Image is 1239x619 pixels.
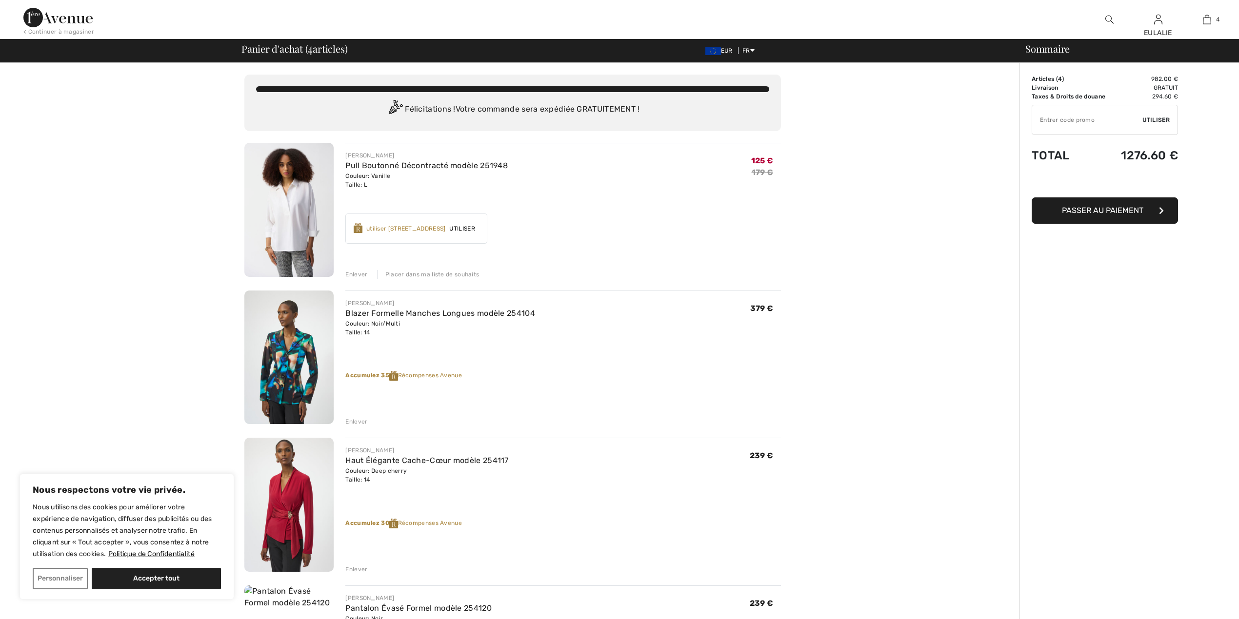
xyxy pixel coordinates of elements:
iframe: Ouvre un widget dans lequel vous pouvez trouver plus d’informations [1177,590,1229,614]
s: 179 € [752,168,774,177]
button: Accepter tout [92,568,221,589]
div: [PERSON_NAME] [345,446,508,455]
div: < Continuer à magasiner [23,27,94,36]
a: Haut Élégante Cache-Cœur modèle 254117 [345,456,508,465]
td: Livraison [1032,83,1114,92]
td: Taxes & Droits de douane [1032,92,1114,101]
span: Utiliser [445,224,479,233]
p: Nous respectons votre vie privée. [33,484,221,496]
span: 4 [1058,76,1062,82]
div: [PERSON_NAME] [345,151,508,160]
p: Nous utilisons des cookies pour améliorer votre expérience de navigation, diffuser des publicités... [33,502,221,560]
input: Code promo [1032,105,1142,135]
a: Blazer Formelle Manches Longues modèle 254104 [345,309,535,318]
img: Mes infos [1154,14,1162,25]
a: Politique de Confidentialité [108,549,195,559]
a: Se connecter [1154,15,1162,24]
div: EULALIE [1134,28,1182,38]
img: Reward-Logo.svg [354,223,362,233]
img: recherche [1105,14,1114,25]
div: Nous respectons votre vie privée. [20,474,234,600]
div: Félicitations ! Votre commande sera expédiée GRATUITEMENT ! [256,100,769,119]
div: utiliser [STREET_ADDRESS] [366,224,446,233]
div: Récompenses Avenue [345,371,781,381]
td: 1276.60 € [1114,139,1178,172]
a: Pantalon Évasé Formel modèle 254120 [345,603,492,613]
span: 4 [1216,15,1219,24]
span: 379 € [750,304,774,313]
span: Panier d'achat ( articles) [241,44,347,54]
div: [PERSON_NAME] [345,299,535,308]
span: EUR [705,47,737,54]
div: Couleur: Noir/Multi Taille: 14 [345,319,535,337]
div: Couleur: Vanille Taille: L [345,172,508,189]
span: Passer au paiement [1062,206,1143,215]
img: Pull Boutonné Décontracté modèle 251948 [244,143,334,277]
div: Couleur: Deep cherry Taille: 14 [345,466,508,484]
img: Euro [705,47,721,55]
img: Congratulation2.svg [385,100,405,119]
div: Enlever [345,565,367,574]
img: Reward-Logo.svg [389,519,398,528]
img: Reward-Logo.svg [389,371,398,381]
div: Sommaire [1014,44,1233,54]
img: Blazer Formelle Manches Longues modèle 254104 [244,290,334,425]
a: Pull Boutonné Décontracté modèle 251948 [345,161,508,170]
img: 1ère Avenue [23,8,93,27]
button: Personnaliser [33,568,88,589]
a: 4 [1183,14,1231,25]
td: 982.00 € [1114,75,1178,83]
strong: Accumulez 35 [345,372,398,379]
iframe: PayPal [1032,172,1178,194]
img: Haut Élégante Cache-Cœur modèle 254117 [244,438,334,572]
td: Articles ( ) [1032,75,1114,83]
span: 239 € [750,451,774,460]
img: Pantalon Évasé Formel modèle 254120 [244,585,334,609]
td: 294.60 € [1114,92,1178,101]
img: Mon panier [1203,14,1211,25]
div: [PERSON_NAME] [345,594,492,602]
span: Utiliser [1142,116,1170,124]
div: Enlever [345,270,367,279]
div: Enlever [345,417,367,426]
td: Total [1032,139,1114,172]
div: Placer dans ma liste de souhaits [377,270,480,279]
td: Gratuit [1114,83,1178,92]
span: FR [742,47,755,54]
div: Récompenses Avenue [345,519,781,528]
span: 4 [308,41,313,54]
span: 125 € [751,156,774,165]
span: 239 € [750,599,774,608]
strong: Accumulez 30 [345,520,398,526]
button: Passer au paiement [1032,197,1178,224]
